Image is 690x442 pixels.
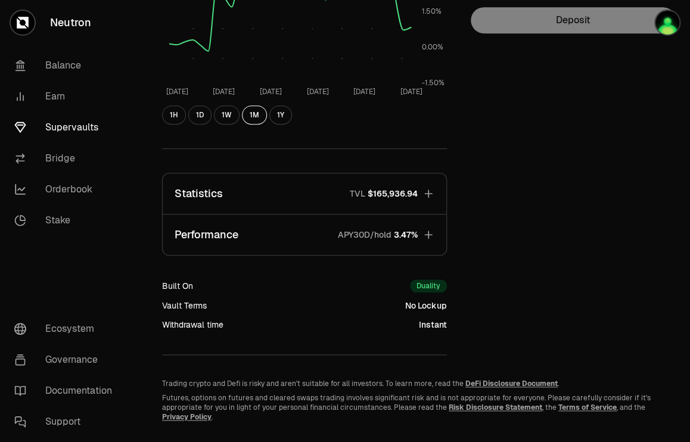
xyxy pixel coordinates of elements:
tspan: [DATE] [400,87,422,97]
a: Privacy Policy [162,412,212,422]
button: 1D [188,105,212,124]
a: Stake [5,205,129,236]
button: StatisticsTVL$165,936.94 [163,173,446,214]
a: Documentation [5,375,129,406]
a: Support [5,406,129,437]
span: 3.47% [394,229,418,241]
div: Duality [410,279,447,292]
button: 1M [242,105,267,124]
tspan: [DATE] [213,87,235,97]
tspan: [DATE] [166,87,188,97]
button: 1Y [269,105,292,124]
a: Bridge [5,143,129,174]
a: Earn [5,81,129,112]
a: Supervaults [5,112,129,143]
tspan: -1.50% [422,78,445,88]
p: Trading crypto and Defi is risky and aren't suitable for all investors. To learn more, read the . [162,379,661,388]
tspan: [DATE] [353,87,375,97]
p: Futures, options on futures and cleared swaps trading involves significant risk and is not approp... [162,393,661,422]
a: Terms of Service [558,403,617,412]
button: 1W [214,105,240,124]
div: Withdrawal time [162,319,223,331]
button: 1H [162,105,186,124]
a: Risk Disclosure Statement [449,403,542,412]
tspan: [DATE] [260,87,282,97]
tspan: 1.50% [422,7,442,16]
a: DeFi Disclosure Document [465,379,558,388]
a: Ecosystem [5,313,129,344]
a: Governance [5,344,129,375]
span: $165,936.94 [368,188,418,200]
tspan: [DATE] [306,87,328,97]
button: PerformanceAPY30D/hold3.47% [163,214,446,255]
p: Statistics [175,185,223,202]
a: Orderbook [5,174,129,205]
div: No Lockup [405,300,447,312]
p: APY30D/hold [338,229,391,241]
a: Balance [5,50,129,81]
p: TVL [350,188,365,200]
div: Vault Terms [162,300,207,312]
div: Instant [419,319,447,331]
p: Performance [175,226,238,243]
img: Neutron-Mars-Metamask Acc1 [655,11,679,35]
div: Built On [162,280,193,292]
tspan: 0.00% [422,42,443,52]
